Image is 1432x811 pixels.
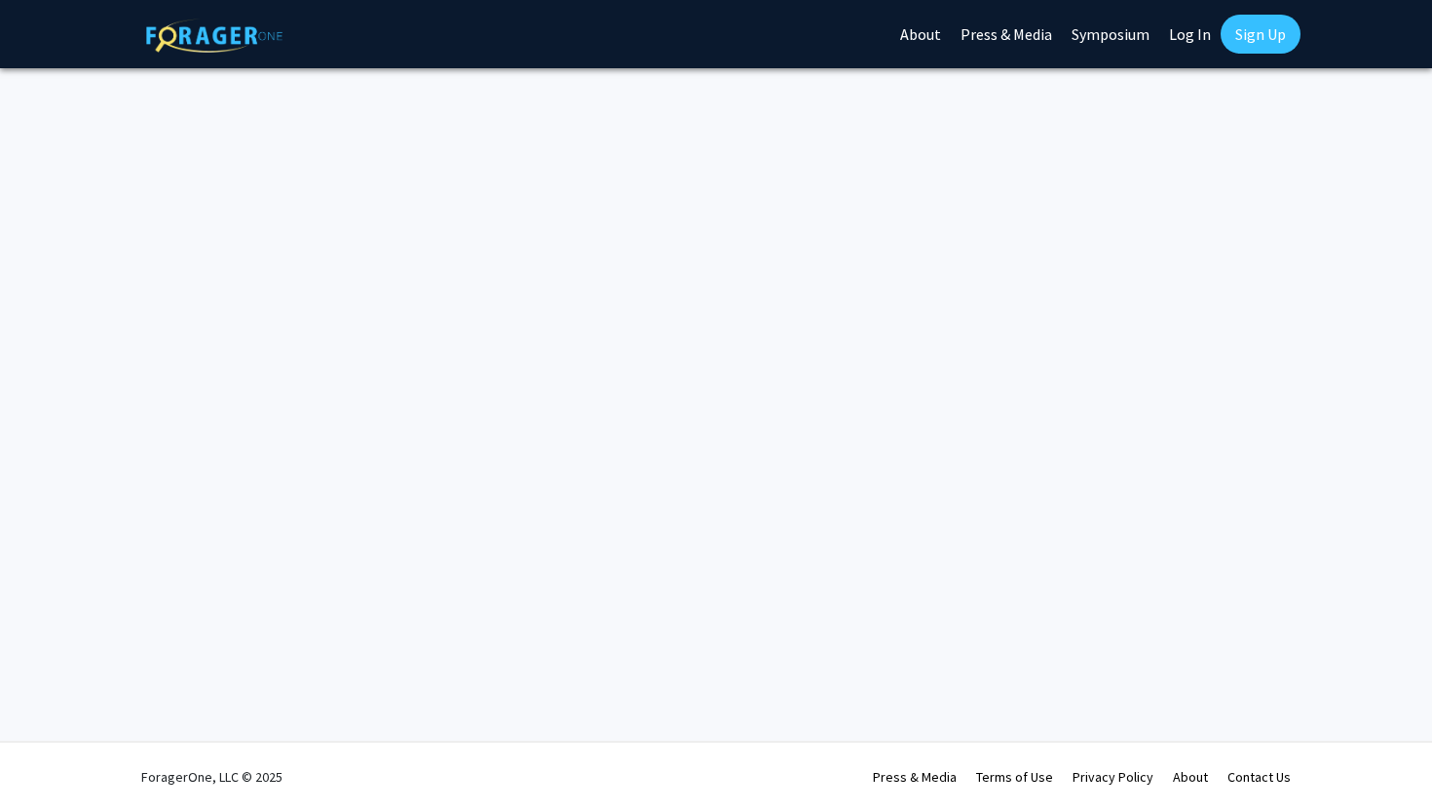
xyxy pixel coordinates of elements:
img: ForagerOne Logo [146,19,283,53]
a: About [1173,768,1208,786]
a: Sign Up [1221,15,1300,54]
a: Press & Media [873,768,957,786]
a: Terms of Use [976,768,1053,786]
a: Contact Us [1227,768,1291,786]
a: Privacy Policy [1073,768,1153,786]
div: ForagerOne, LLC © 2025 [141,743,283,811]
